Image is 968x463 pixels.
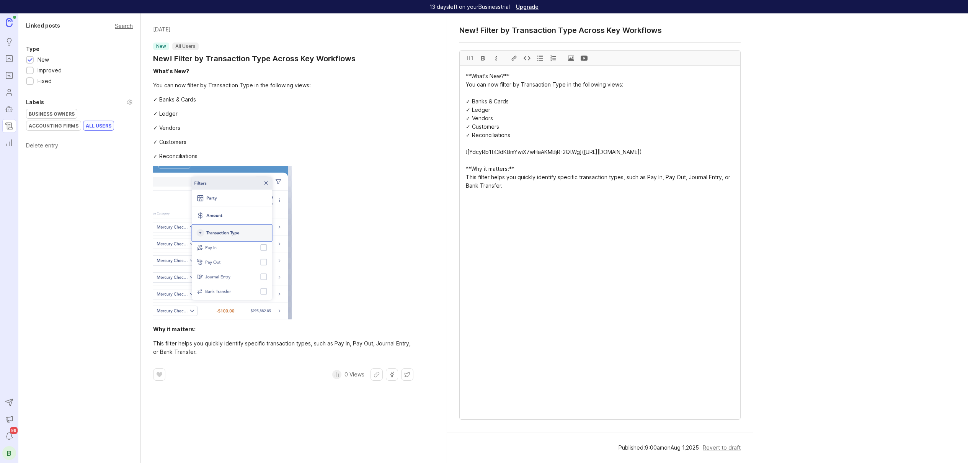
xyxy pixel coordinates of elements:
div: You can now filter by Transaction Type in the following views: [153,81,413,90]
div: Business Owners [26,109,77,118]
div: ✓ Ledger [153,110,413,118]
div: ✓ Customers [153,138,413,146]
span: 99 [10,427,18,434]
div: Published: 9 : 00 am on Aug 1 , 2025 [619,443,699,452]
div: New [38,56,49,64]
p: new [156,43,166,49]
time: [DATE] [153,26,356,33]
div: ✓ Reconciliations [153,152,413,160]
button: Send to Autopilot [2,396,16,409]
div: Accounting Firms [26,121,81,130]
div: Improved [38,66,62,75]
div: This filter helps you quickly identify specific transaction types, such as Pay In, Pay Out, Journ... [153,339,413,356]
a: Users [2,85,16,99]
img: YdcyRb1t43dKBmYwiX7wHaAKMBjR-2QtWg [153,166,292,319]
a: Autopilot [2,102,16,116]
div: All Users [83,121,114,130]
button: Share link [371,368,383,381]
div: ✓ Vendors [153,124,413,132]
a: Upgrade [516,4,539,10]
a: Ideas [2,35,16,49]
button: Announcements [2,412,16,426]
img: Canny Home [6,18,13,27]
textarea: New! Filter by Transaction Type Across Key Workflows [459,26,741,35]
a: Portal [2,52,16,65]
button: Share on X [401,368,413,381]
div: H1 [464,51,477,65]
a: Roadmaps [2,69,16,82]
a: New! Filter by Transaction Type Across Key Workflows [153,53,356,64]
div: Search [115,24,133,28]
button: Notifications [2,429,16,443]
div: Delete entry [26,143,133,148]
div: ✓ Banks & Cards [153,95,413,104]
div: Type [26,44,39,54]
button: Share on Facebook [386,368,398,381]
div: Revert to draft [703,443,741,452]
p: All Users [175,43,196,49]
p: 13 days left on your Business trial [429,3,510,11]
button: B [2,446,16,460]
textarea: **What's New?** You can now filter by Transaction Type in the following views: ✓ Banks & Cards ✓ ... [460,66,740,419]
a: Reporting [2,136,16,150]
a: Changelog [2,119,16,133]
p: 0 Views [344,371,364,378]
div: Labels [26,98,44,107]
div: Why it matters: [153,326,196,332]
div: Fixed [38,77,52,85]
div: What's New? [153,68,189,74]
div: Linked posts [26,21,60,30]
